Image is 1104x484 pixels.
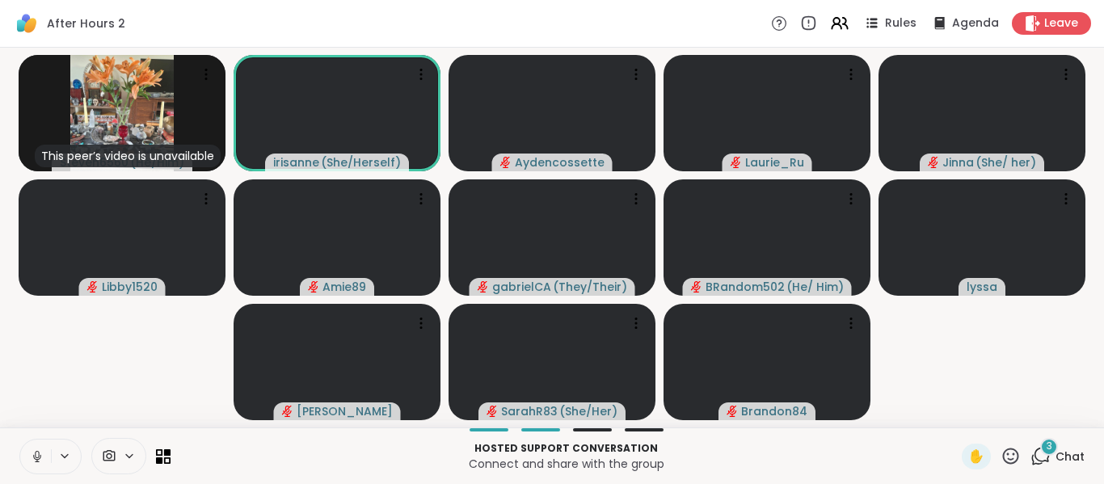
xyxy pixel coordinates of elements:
span: audio-muted [928,157,939,168]
span: 3 [1047,440,1052,453]
span: Brandon84 [741,403,807,419]
img: Steven6560 [70,55,174,171]
span: Chat [1056,448,1085,465]
span: BRandom502 [706,279,785,295]
div: This peer’s video is unavailable [35,145,221,167]
span: Leave [1044,15,1078,32]
span: irisanne [273,154,319,170]
span: [PERSON_NAME] [297,403,393,419]
span: ( She/ her ) [975,154,1036,170]
span: lyssa [967,279,997,295]
span: audio-muted [478,281,489,293]
span: audio-muted [727,406,738,417]
span: ( They/Their ) [553,279,627,295]
span: ✋ [968,447,984,466]
span: audio-muted [731,157,742,168]
span: ( He/ Him ) [786,279,844,295]
span: Libby1520 [102,279,158,295]
span: After Hours 2 [47,15,125,32]
span: Rules [885,15,916,32]
img: ShareWell Logomark [13,10,40,37]
span: Agenda [952,15,999,32]
span: Aydencossette [515,154,605,170]
span: audio-muted [691,281,702,293]
p: Connect and share with the group [180,456,952,472]
span: audio-muted [87,281,99,293]
span: gabrielCA [492,279,551,295]
span: ( She/Herself ) [321,154,401,170]
span: SarahR83 [501,403,558,419]
span: audio-muted [308,281,319,293]
span: audio-muted [500,157,512,168]
span: audio-muted [487,406,498,417]
span: Jinna [942,154,974,170]
span: Laurie_Ru [745,154,804,170]
span: audio-muted [282,406,293,417]
span: ( She/Her ) [559,403,617,419]
span: Amie89 [322,279,366,295]
p: Hosted support conversation [180,441,952,456]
